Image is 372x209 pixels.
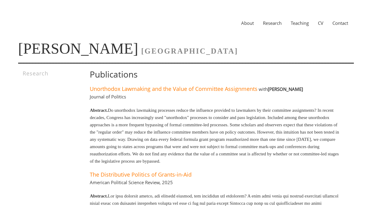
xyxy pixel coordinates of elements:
a: Contact [328,20,353,26]
h4: American Political Science Review, 2025 [90,179,173,185]
b: [PERSON_NAME] [268,86,303,92]
a: CV [313,20,328,26]
h3: Research [23,70,73,77]
a: [PERSON_NAME] [18,40,138,57]
b: Abstract. [90,108,108,113]
p: Do unorthodox lawmaking processes reduce the influence provided to lawmakers by their committee a... [90,107,341,165]
a: Research [258,20,286,26]
b: Abstract. [90,194,108,198]
a: About [237,20,258,26]
span: [GEOGRAPHIC_DATA] [141,47,238,55]
a: Teaching [286,20,313,26]
h1: Publications [90,70,341,79]
a: The Distributive Politics of Grants-in-Aid [90,171,192,178]
a: Unorthodox Lawmaking and the Value of Committee Assignments [90,85,257,92]
h4: with Journal of Politics [90,86,303,100]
